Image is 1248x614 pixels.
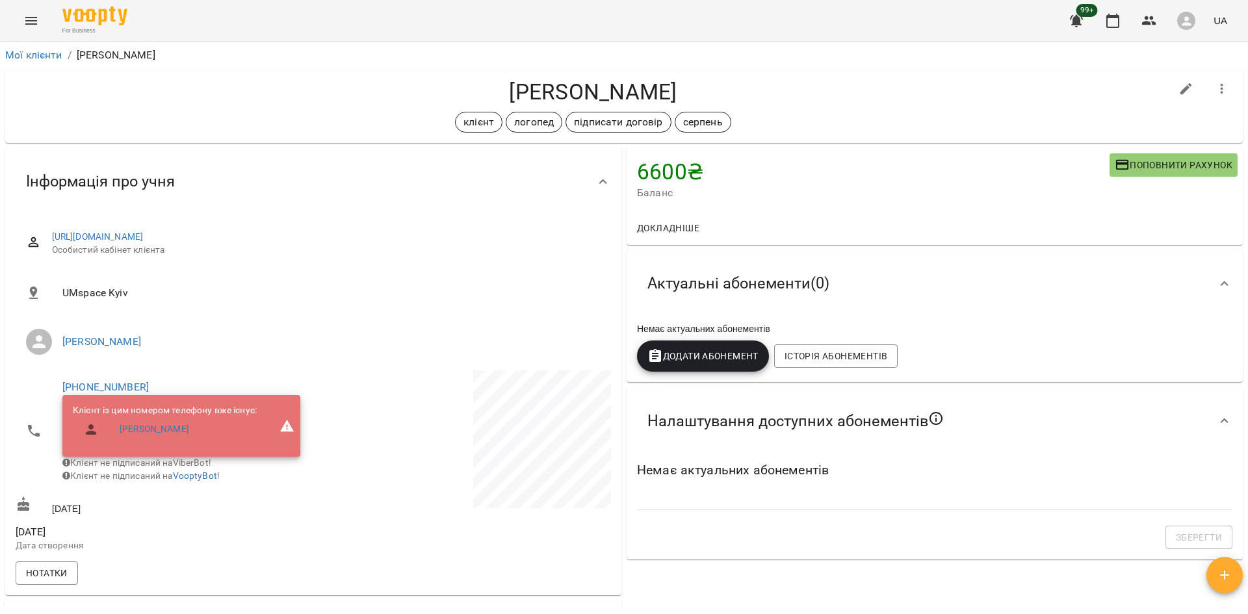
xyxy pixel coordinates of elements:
img: Voopty Logo [62,6,127,25]
div: клієнт [455,112,502,133]
span: Історія абонементів [785,348,887,364]
div: Немає актуальних абонементів [634,320,1235,338]
span: Баланс [637,185,1110,201]
span: UMspace Kyiv [62,285,601,301]
p: Дата створення [16,539,311,552]
p: серпень [683,114,723,130]
a: [PHONE_NUMBER] [62,381,149,393]
div: Налаштування доступних абонементів [627,387,1243,455]
button: Додати Абонемент [637,340,769,372]
nav: breadcrumb [5,47,1243,63]
ul: Клієнт із цим номером телефону вже існує: [73,404,257,448]
h6: Немає актуальних абонементів [637,460,1232,480]
button: Поповнити рахунок [1110,153,1238,177]
a: [URL][DOMAIN_NAME] [52,231,144,242]
span: Налаштування доступних абонементів [647,411,944,431]
div: серпень [675,112,731,133]
span: [DATE] [16,524,311,540]
p: клієнт [463,114,494,130]
span: For Business [62,27,127,35]
div: Актуальні абонементи(0) [627,250,1243,317]
div: підписати договір [565,112,671,133]
div: логопед [506,112,562,133]
span: Докладніше [637,220,699,236]
span: 99+ [1076,4,1098,17]
button: UA [1208,8,1232,32]
div: [DATE] [13,494,313,518]
span: Інформація про учня [26,172,175,192]
button: Menu [16,5,47,36]
span: Додати Абонемент [647,348,759,364]
span: Актуальні абонементи ( 0 ) [647,274,829,294]
span: UA [1214,14,1227,27]
div: Інформація про учня [5,148,621,215]
button: Історія абонементів [774,344,898,368]
h4: 6600 ₴ [637,159,1110,185]
a: [PERSON_NAME] [62,335,141,348]
span: Клієнт не підписаний на ! [62,470,220,481]
a: [PERSON_NAME] [120,423,189,436]
button: Докладніше [632,216,705,240]
span: Поповнити рахунок [1115,157,1232,173]
p: логопед [514,114,554,130]
span: Особистий кабінет клієнта [52,244,601,257]
span: Нотатки [26,565,68,581]
p: [PERSON_NAME] [77,47,155,63]
li: / [68,47,71,63]
a: Мої клієнти [5,49,62,61]
p: підписати договір [574,114,663,130]
button: Нотатки [16,561,78,585]
span: Клієнт не підписаний на ViberBot! [62,457,211,468]
a: VooptyBot [173,470,217,481]
svg: Якщо не обрано жодного, клієнт зможе побачити всі публічні абонементи [928,411,944,426]
h4: [PERSON_NAME] [16,79,1171,105]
